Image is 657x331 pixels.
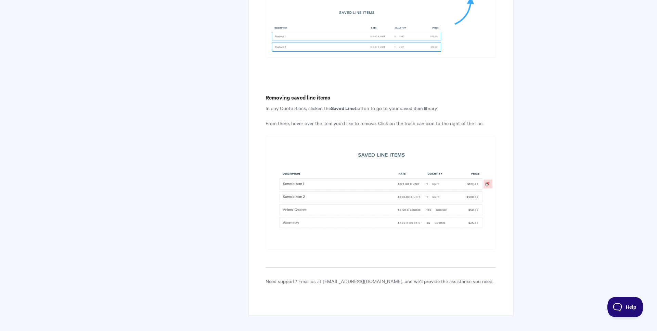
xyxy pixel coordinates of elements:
[266,104,496,112] p: In any Quote Block, clicked the button to go to your saved item library.
[266,277,496,285] p: Need support? Email us at [EMAIL_ADDRESS][DOMAIN_NAME], and we'll provide the assistance you need.
[266,136,496,250] img: file-rTM5J2n9EX.gif
[331,104,355,111] strong: Saved Line
[607,297,643,317] iframe: Toggle Customer Support
[266,119,496,127] p: From there, hover over the item you'd like to remove. Click on the trash can icon to the right of...
[266,93,496,102] h4: Removing saved line items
